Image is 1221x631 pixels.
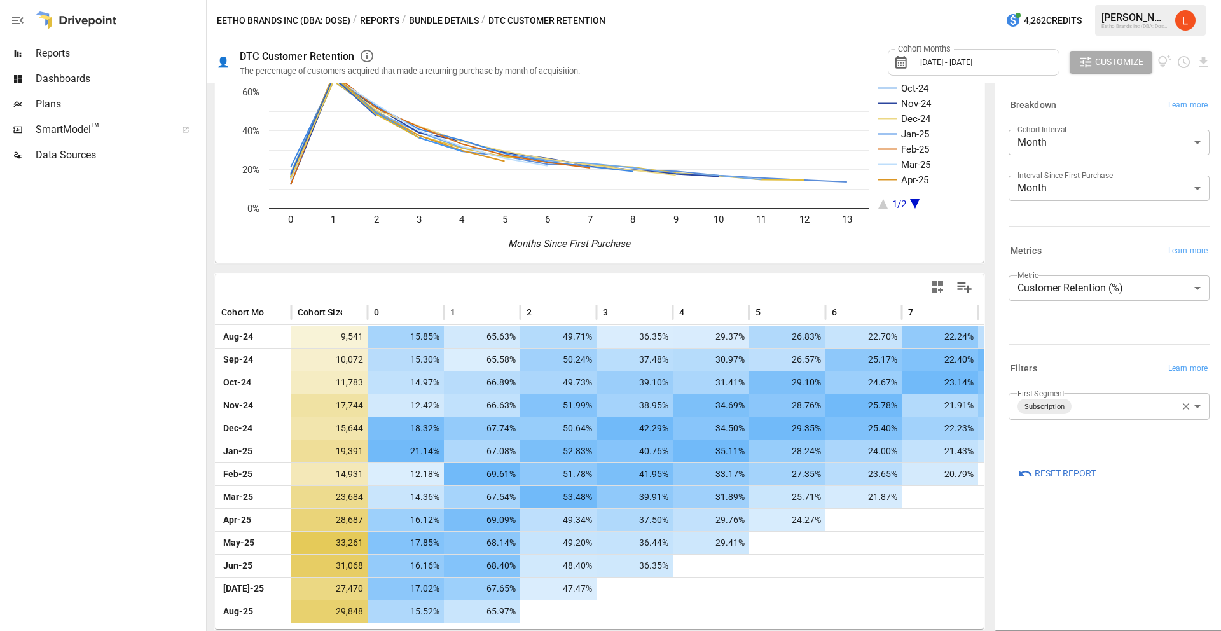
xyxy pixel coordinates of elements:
span: 40.76% [603,440,670,462]
span: 21.87% [832,486,899,508]
span: 33,261 [298,532,365,554]
span: 27,470 [298,578,365,600]
span: 48.40% [527,555,594,577]
span: 14.36% [374,486,441,508]
span: 24.67% [832,371,899,394]
button: Manage Columns [950,273,979,302]
span: Sep-24 [221,349,284,371]
span: 35.11% [679,440,747,462]
span: 67.74% [450,417,518,440]
span: 17.85% [374,532,441,554]
span: 25.78% [832,394,899,417]
span: 69.61% [450,463,518,485]
span: 10,072 [298,349,365,371]
span: 50.24% [527,349,594,371]
span: 25.71% [755,486,823,508]
span: 23.14% [908,371,976,394]
span: Reports [36,46,203,61]
text: 7 [588,214,593,225]
div: / [402,13,406,29]
span: 25.40% [832,417,899,440]
span: Plans [36,97,203,112]
span: 30.97% [679,349,747,371]
span: May-25 [221,532,284,554]
span: 37.50% [603,509,670,531]
span: 21.14% [374,440,441,462]
span: 14.97% [374,371,441,394]
button: Sort [686,303,703,321]
span: Subscription [1019,399,1070,414]
text: 5 [502,214,507,225]
div: DTC Customer Retention [240,50,354,62]
span: Jan-25 [221,440,284,462]
span: Dashboards [36,71,203,87]
h6: Metrics [1011,244,1042,258]
span: Apr-25 [221,509,284,531]
span: 7 [908,306,913,319]
span: 25.17% [832,349,899,371]
span: 67.65% [450,578,518,600]
span: 28.76% [755,394,823,417]
label: First Segment [1018,388,1065,399]
span: 11,783 [298,371,365,394]
span: 29.10% [755,371,823,394]
text: 8 [630,214,635,225]
span: 23.65% [832,463,899,485]
label: Cohort Interval [1018,124,1066,135]
button: Sort [380,303,398,321]
span: 38.95% [603,394,670,417]
span: 6 [832,306,837,319]
span: 67.08% [450,440,518,462]
button: Leslie Denton [1168,3,1203,38]
span: 3 [603,306,608,319]
div: [PERSON_NAME] [1101,11,1168,24]
span: 12.42% [374,394,441,417]
span: Dec-24 [221,417,284,440]
span: Cohort Size [298,306,345,319]
span: 66.63% [450,394,518,417]
span: 4 [679,306,684,319]
span: 65.58% [450,349,518,371]
span: 33.17% [679,463,747,485]
text: 9 [673,214,679,225]
button: Sort [914,303,932,321]
text: 6 [545,214,550,225]
span: Learn more [1168,363,1208,375]
div: The percentage of customers acquired that made a returning purchase by month of acquisition. [240,66,580,76]
span: Aug-25 [221,600,284,623]
span: SmartModel [36,122,168,137]
span: 50.64% [527,417,594,440]
span: 53.48% [527,486,594,508]
h6: Filters [1011,362,1037,376]
div: Month [1009,130,1210,155]
span: 12.18% [374,463,441,485]
button: Reset Report [1009,462,1105,485]
span: 51.99% [527,394,594,417]
span: 24.00% [832,440,899,462]
span: 23,684 [298,486,365,508]
span: 19,391 [298,440,365,462]
span: Data Sources [36,148,203,163]
div: A chart. [215,34,984,263]
span: ™ [91,120,100,136]
span: 22.40% [908,349,976,371]
span: 21.91% [908,394,976,417]
div: Customer Retention (%) [1009,275,1210,301]
text: Months Since First Purchase [508,238,631,249]
text: 0 [288,214,293,225]
span: Mar-25 [221,486,284,508]
span: 28,687 [298,509,365,531]
span: 65.97% [450,600,518,623]
span: 31.41% [679,371,747,394]
text: Jan-25 [901,128,929,140]
span: 41.95% [603,463,670,485]
span: 65.63% [450,326,518,348]
span: 37.48% [603,349,670,371]
span: 42.29% [603,417,670,440]
span: 34.69% [679,394,747,417]
span: 15.52% [374,600,441,623]
span: Cohort Month [221,306,278,319]
text: 60% [242,87,259,98]
span: 4,262 Credits [1024,13,1082,29]
button: Reports [360,13,399,29]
